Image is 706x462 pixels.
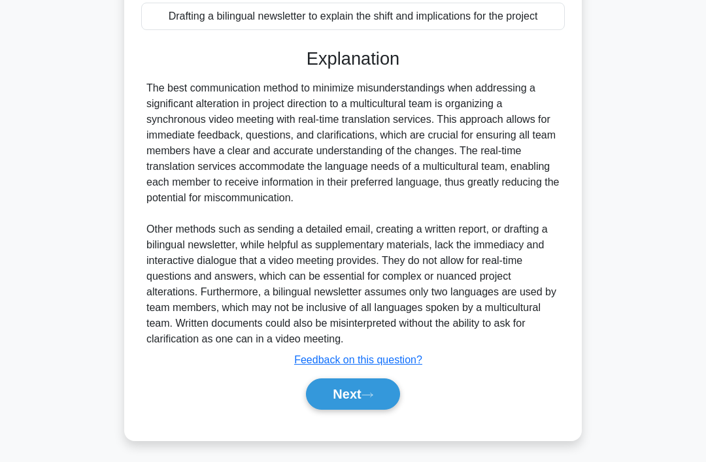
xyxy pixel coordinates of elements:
[294,354,422,365] a: Feedback on this question?
[146,80,560,347] div: The best communication method to minimize misunderstandings when addressing a significant alterat...
[141,3,565,30] div: Drafting a bilingual newsletter to explain the shift and implications for the project
[149,48,557,70] h3: Explanation
[306,378,399,410] button: Next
